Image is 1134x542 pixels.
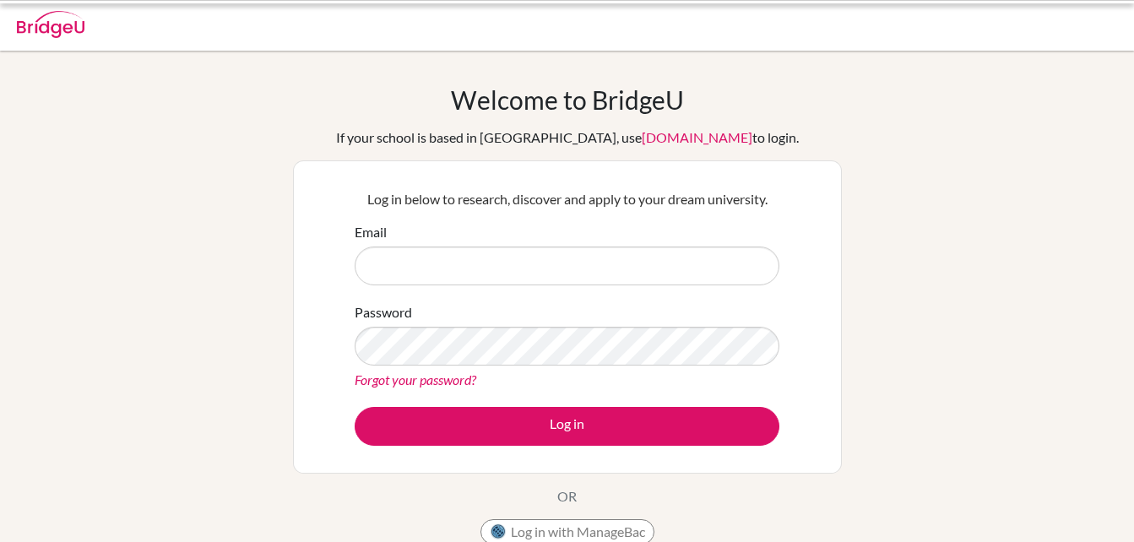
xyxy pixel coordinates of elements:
img: Bridge-U [17,11,84,38]
label: Password [355,302,412,322]
label: Email [355,222,387,242]
p: Log in below to research, discover and apply to your dream university. [355,189,779,209]
button: Log in [355,407,779,446]
h1: Welcome to BridgeU [451,84,684,115]
div: If your school is based in [GEOGRAPHIC_DATA], use to login. [336,127,799,148]
a: [DOMAIN_NAME] [642,129,752,145]
a: Forgot your password? [355,371,476,388]
p: OR [557,486,577,507]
